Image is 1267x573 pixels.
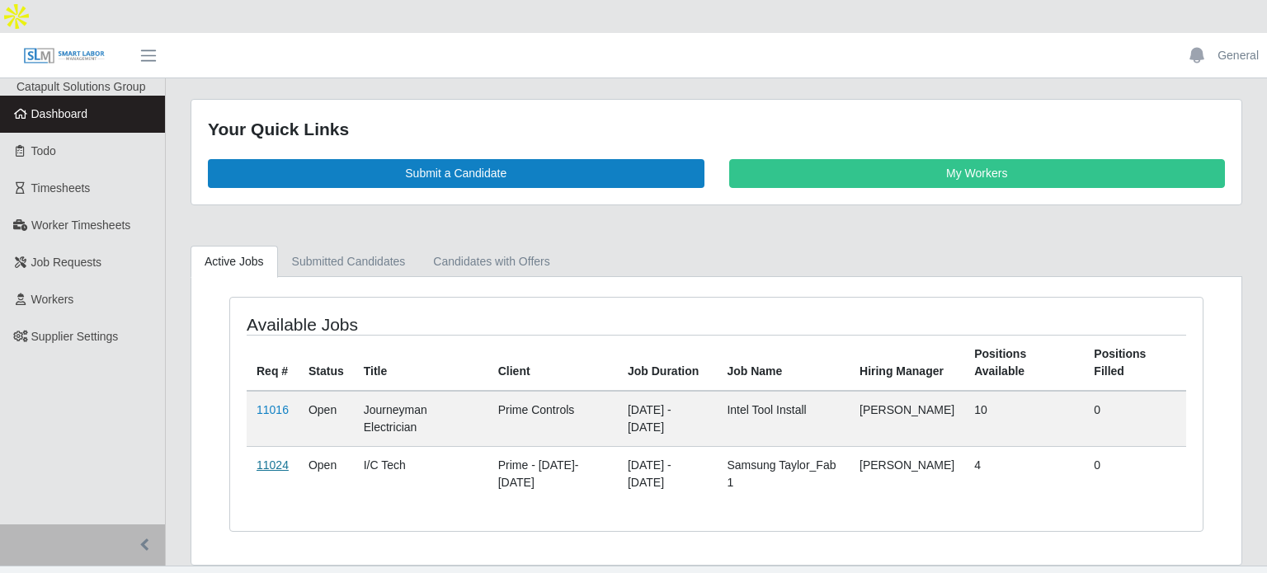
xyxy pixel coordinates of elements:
[1218,47,1259,64] a: General
[964,446,1084,501] td: 4
[31,218,130,232] span: Worker Timesheets
[618,391,717,447] td: [DATE] - [DATE]
[354,391,488,447] td: Journeyman Electrician
[717,446,850,501] td: Samsung Taylor_Fab 1
[31,256,102,269] span: Job Requests
[31,181,91,195] span: Timesheets
[257,403,289,416] a: 11016
[208,159,704,188] a: Submit a Candidate
[488,335,618,391] th: Client
[23,47,106,65] img: SLM Logo
[31,107,88,120] span: Dashboard
[247,314,624,335] h4: Available Jobs
[1084,335,1186,391] th: Positions Filled
[247,335,299,391] th: Req #
[1084,391,1186,447] td: 0
[488,391,618,447] td: Prime Controls
[850,335,964,391] th: Hiring Manager
[31,330,119,343] span: Supplier Settings
[488,446,618,501] td: Prime - [DATE]-[DATE]
[850,391,964,447] td: [PERSON_NAME]
[964,335,1084,391] th: Positions Available
[618,335,717,391] th: Job Duration
[208,116,1225,143] div: Your Quick Links
[717,391,850,447] td: Intel Tool Install
[354,446,488,501] td: I/C Tech
[299,335,354,391] th: Status
[299,446,354,501] td: Open
[278,246,420,278] a: Submitted Candidates
[354,335,488,391] th: Title
[16,80,145,93] span: Catapult Solutions Group
[419,246,563,278] a: Candidates with Offers
[717,335,850,391] th: Job Name
[618,446,717,501] td: [DATE] - [DATE]
[729,159,1226,188] a: My Workers
[299,391,354,447] td: Open
[31,293,74,306] span: Workers
[850,446,964,501] td: [PERSON_NAME]
[31,144,56,157] span: Todo
[257,458,289,472] a: 11024
[964,391,1084,447] td: 10
[1084,446,1186,501] td: 0
[191,246,278,278] a: Active Jobs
